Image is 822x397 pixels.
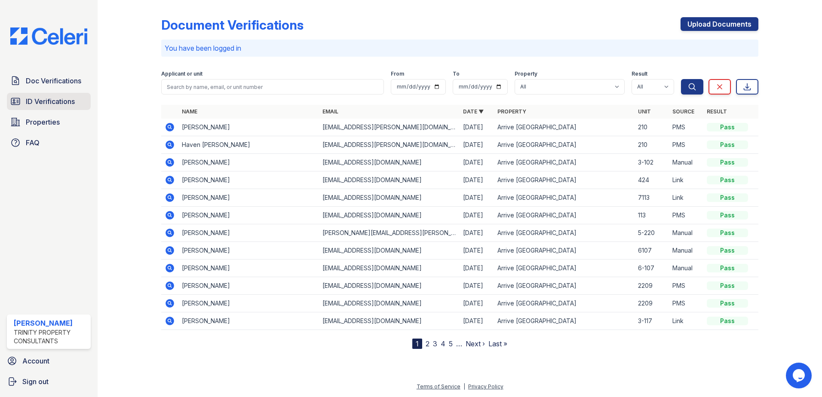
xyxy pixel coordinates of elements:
[178,277,319,295] td: [PERSON_NAME]
[669,189,703,207] td: Link
[707,123,748,131] div: Pass
[26,96,75,107] span: ID Verifications
[494,242,635,260] td: Arrive [GEOGRAPHIC_DATA]
[449,339,453,348] a: 5
[319,242,460,260] td: [EMAIL_ADDRESS][DOMAIN_NAME]
[494,312,635,330] td: Arrive [GEOGRAPHIC_DATA]
[515,70,537,77] label: Property
[635,136,669,154] td: 210
[635,171,669,189] td: 424
[669,295,703,312] td: PMS
[635,189,669,207] td: 7113
[26,137,40,148] span: FAQ
[14,328,87,345] div: Trinity Property Consultants
[441,339,445,348] a: 4
[426,339,429,348] a: 2
[466,339,485,348] a: Next ›
[319,136,460,154] td: [EMAIL_ADDRESS][PERSON_NAME][DOMAIN_NAME]
[635,224,669,242] td: 5-220
[319,312,460,330] td: [EMAIL_ADDRESS][DOMAIN_NAME]
[319,171,460,189] td: [EMAIL_ADDRESS][DOMAIN_NAME]
[463,383,465,390] div: |
[460,242,494,260] td: [DATE]
[178,136,319,154] td: Haven [PERSON_NAME]
[638,108,651,115] a: Unit
[707,140,748,149] div: Pass
[14,318,87,328] div: [PERSON_NAME]
[3,373,94,390] a: Sign out
[460,312,494,330] td: [DATE]
[460,224,494,242] td: [DATE]
[460,277,494,295] td: [DATE]
[707,317,748,325] div: Pass
[635,312,669,330] td: 3-117
[681,17,758,31] a: Upload Documents
[22,356,49,366] span: Account
[669,242,703,260] td: Manual
[26,76,81,86] span: Doc Verifications
[707,299,748,308] div: Pass
[319,277,460,295] td: [EMAIL_ADDRESS][DOMAIN_NAME]
[178,295,319,312] td: [PERSON_NAME]
[178,189,319,207] td: [PERSON_NAME]
[497,108,526,115] a: Property
[322,108,338,115] a: Email
[433,339,437,348] a: 3
[319,207,460,224] td: [EMAIL_ADDRESS][DOMAIN_NAME]
[460,207,494,224] td: [DATE]
[456,339,462,349] span: …
[460,260,494,277] td: [DATE]
[319,189,460,207] td: [EMAIL_ADDRESS][DOMAIN_NAME]
[22,376,49,387] span: Sign out
[635,242,669,260] td: 6107
[669,136,703,154] td: PMS
[669,260,703,277] td: Manual
[707,211,748,220] div: Pass
[494,224,635,242] td: Arrive [GEOGRAPHIC_DATA]
[7,113,91,131] a: Properties
[707,281,748,290] div: Pass
[707,246,748,255] div: Pass
[178,312,319,330] td: [PERSON_NAME]
[178,260,319,277] td: [PERSON_NAME]
[635,277,669,295] td: 2209
[7,134,91,151] a: FAQ
[319,119,460,136] td: [EMAIL_ADDRESS][PERSON_NAME][DOMAIN_NAME]
[707,108,727,115] a: Result
[494,136,635,154] td: Arrive [GEOGRAPHIC_DATA]
[161,70,202,77] label: Applicant or unit
[453,70,460,77] label: To
[460,295,494,312] td: [DATE]
[494,171,635,189] td: Arrive [GEOGRAPHIC_DATA]
[494,154,635,171] td: Arrive [GEOGRAPHIC_DATA]
[319,260,460,277] td: [EMAIL_ADDRESS][DOMAIN_NAME]
[672,108,694,115] a: Source
[178,154,319,171] td: [PERSON_NAME]
[635,260,669,277] td: 6-107
[488,339,507,348] a: Last »
[635,295,669,312] td: 2209
[460,119,494,136] td: [DATE]
[494,207,635,224] td: Arrive [GEOGRAPHIC_DATA]
[178,207,319,224] td: [PERSON_NAME]
[669,207,703,224] td: PMS
[161,79,384,95] input: Search by name, email, or unit number
[460,171,494,189] td: [DATE]
[786,363,813,388] iframe: chat widget
[26,117,60,127] span: Properties
[669,171,703,189] td: Link
[460,154,494,171] td: [DATE]
[3,27,94,45] img: CE_Logo_Blue-a8612792a0a2168367f1c8372b55b34899dd931a85d93a1a3d3e32e68fde9ad4.png
[7,93,91,110] a: ID Verifications
[178,171,319,189] td: [PERSON_NAME]
[707,176,748,184] div: Pass
[463,108,484,115] a: Date ▼
[417,383,460,390] a: Terms of Service
[319,295,460,312] td: [EMAIL_ADDRESS][DOMAIN_NAME]
[412,339,422,349] div: 1
[669,312,703,330] td: Link
[319,154,460,171] td: [EMAIL_ADDRESS][DOMAIN_NAME]
[3,352,94,370] a: Account
[7,72,91,89] a: Doc Verifications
